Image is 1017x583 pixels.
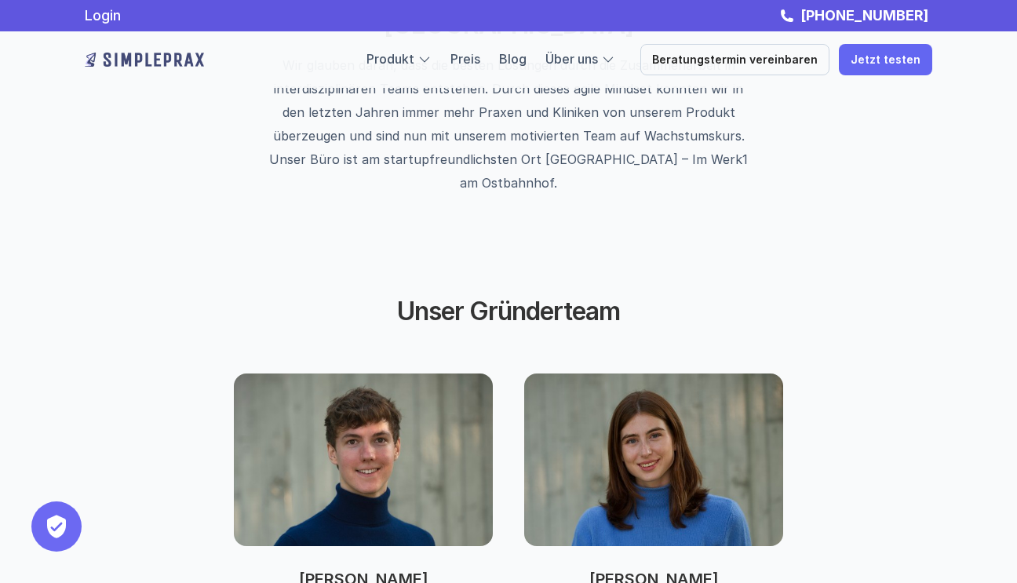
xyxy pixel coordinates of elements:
[796,7,932,24] a: [PHONE_NUMBER]
[640,44,829,75] a: Beratungstermin vereinbaren
[652,53,818,67] p: Beratungstermin vereinbaren
[312,297,705,326] h2: Unser Gründerteam
[366,51,414,67] a: Produkt
[450,51,480,67] a: Preis
[800,7,928,24] strong: [PHONE_NUMBER]
[545,51,598,67] a: Über uns
[839,44,932,75] a: Jetzt testen
[851,53,920,67] p: Jetzt testen
[85,7,121,24] a: Login
[264,53,754,195] p: Wir glauben daran, dass die besten Lösungen durch die Zusammenarbeit in interdisziplinären Teams ...
[499,51,527,67] a: Blog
